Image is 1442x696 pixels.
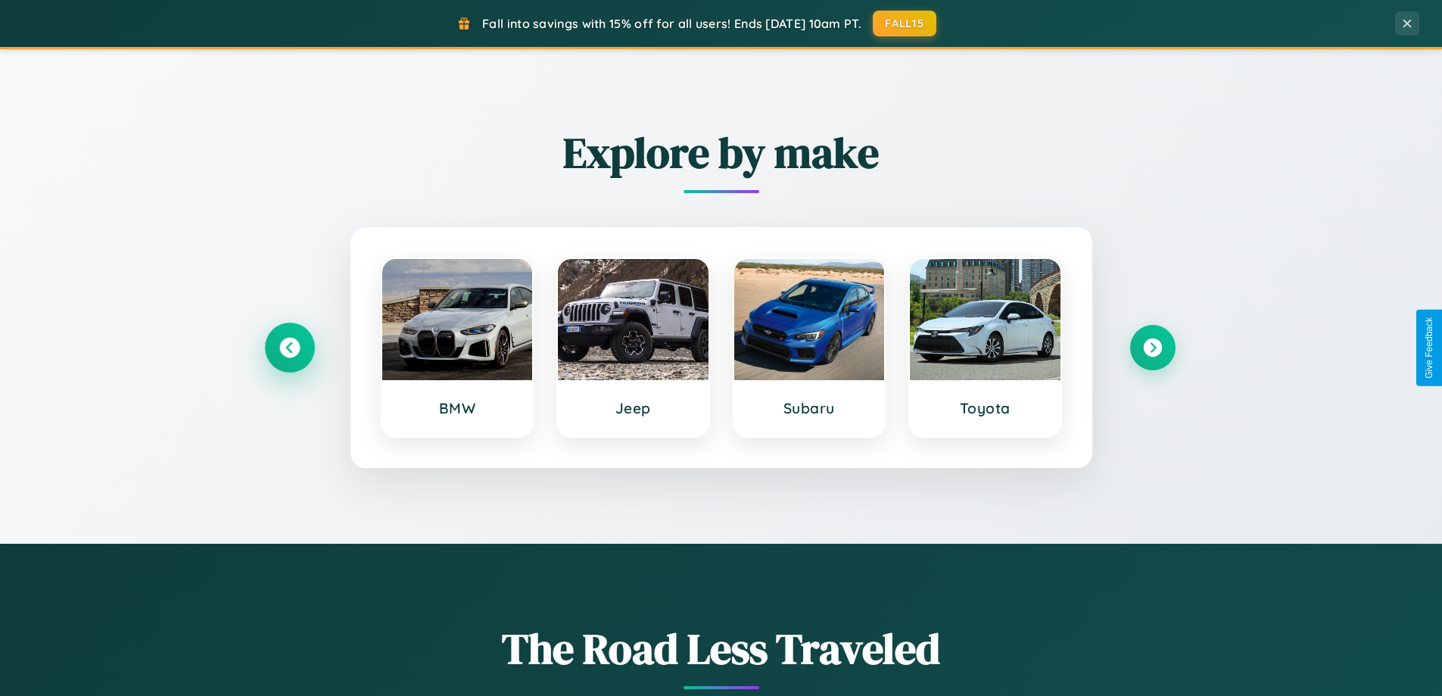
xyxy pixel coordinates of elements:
[749,399,870,417] h3: Subaru
[267,123,1176,182] h2: Explore by make
[267,620,1176,678] h1: The Road Less Traveled
[573,399,693,417] h3: Jeep
[397,399,518,417] h3: BMW
[1424,317,1434,379] div: Give Feedback
[925,399,1045,417] h3: Toyota
[482,16,861,31] span: Fall into savings with 15% off for all users! Ends [DATE] 10am PT.
[873,11,936,36] button: FALL15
